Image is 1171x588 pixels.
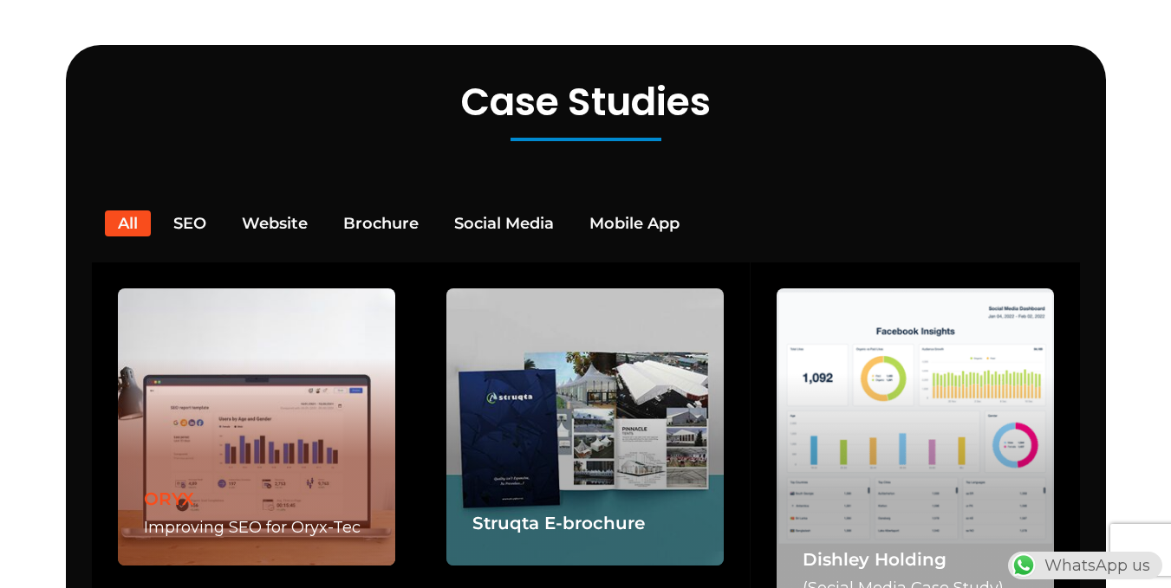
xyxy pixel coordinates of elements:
[144,488,194,509] a: ORYX
[472,513,645,533] a: Struqta E-brochure
[160,210,219,236] button: SEO
[105,210,151,236] button: All
[441,210,567,236] button: Social Media
[229,210,321,236] button: Website
[83,80,1089,126] h2: Case Studies
[576,210,693,236] button: Mobile App
[144,515,361,540] p: Improving SEO for Oryx-Tec
[330,210,432,236] button: Brochure
[1008,556,1162,575] a: WhatsAppWhatsApp us
[1010,552,1038,579] img: WhatsApp
[1008,552,1162,579] div: WhatsApp us
[803,549,947,570] a: Dishley Holding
